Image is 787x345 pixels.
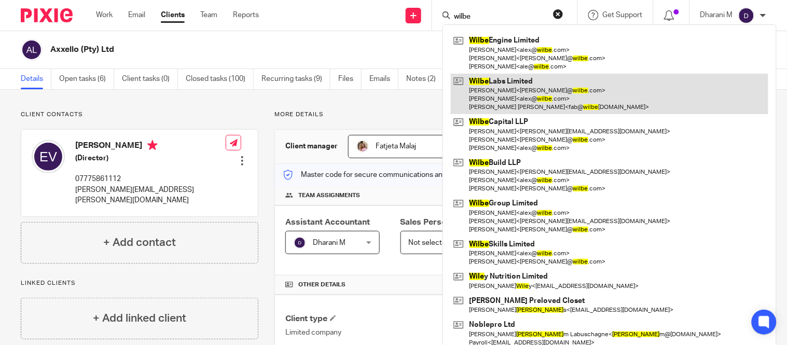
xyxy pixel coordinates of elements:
a: Team [200,10,217,20]
a: Email [128,10,145,20]
span: Get Support [603,11,643,19]
span: Fatjeta Malaj [376,143,416,150]
h2: Axxello (Pty) Ltd [50,44,510,55]
a: Emails [369,69,398,89]
i: Primary [147,140,158,150]
a: Client tasks (0) [122,69,178,89]
p: Dharani M [700,10,733,20]
a: Clients [161,10,185,20]
p: More details [274,111,766,119]
p: Master code for secure communications and files [283,170,462,180]
img: Pixie [21,8,73,22]
h3: Client manager [285,141,338,151]
button: Clear [553,9,563,19]
a: Recurring tasks (9) [261,69,330,89]
a: Files [338,69,362,89]
a: Details [21,69,51,89]
span: Sales Person [401,218,452,226]
img: MicrosoftTeams-image%20(5).png [356,140,369,153]
h4: [PERSON_NAME] [75,140,226,153]
span: Dharani M [313,239,346,246]
input: Search [453,12,546,22]
a: Work [96,10,113,20]
h4: Client type [285,313,520,324]
span: Assistant Accountant [285,218,370,226]
p: Client contacts [21,111,258,119]
a: Closed tasks (100) [186,69,254,89]
span: Other details [298,281,346,289]
img: svg%3E [32,140,65,173]
p: Limited company [285,327,520,338]
span: Not selected [409,239,451,246]
h4: + Add linked client [93,310,186,326]
img: svg%3E [21,39,43,61]
a: Reports [233,10,259,20]
h5: (Director) [75,153,226,163]
a: Open tasks (6) [59,69,114,89]
img: svg%3E [294,237,306,249]
img: svg%3E [738,7,755,24]
span: Team assignments [298,191,360,200]
a: Notes (2) [406,69,444,89]
h4: + Add contact [103,234,176,251]
p: 07775861112 [75,174,226,184]
p: Linked clients [21,279,258,287]
p: [PERSON_NAME][EMAIL_ADDRESS][PERSON_NAME][DOMAIN_NAME] [75,185,226,206]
